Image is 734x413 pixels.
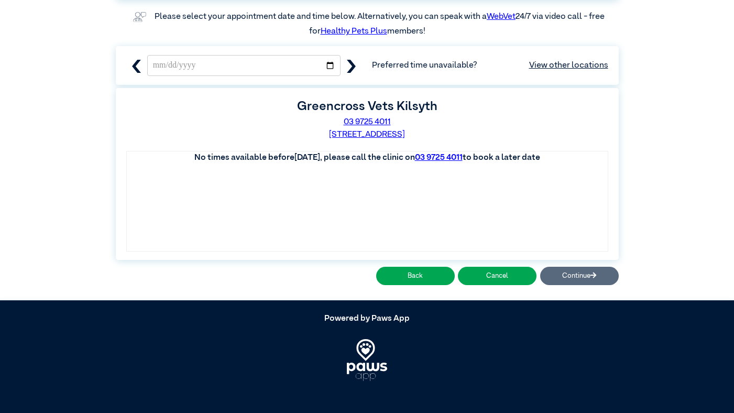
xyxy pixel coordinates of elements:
[321,27,387,36] a: Healthy Pets Plus
[529,59,608,72] a: View other locations
[155,13,606,36] label: Please select your appointment date and time below. Alternatively, you can speak with a 24/7 via ...
[344,118,391,126] a: 03 9725 4011
[116,314,619,324] h5: Powered by Paws App
[376,267,455,285] button: Back
[415,154,463,162] a: 03 9725 4011
[372,59,608,72] span: Preferred time unavailable?
[297,100,437,113] label: Greencross Vets Kilsyth
[194,154,540,162] label: No times available before [DATE] , please call the clinic on to book a later date
[347,339,387,381] img: PawsApp
[129,8,149,25] img: vet
[458,267,536,285] button: Cancel
[329,131,405,139] a: [STREET_ADDRESS]
[487,13,516,21] a: WebVet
